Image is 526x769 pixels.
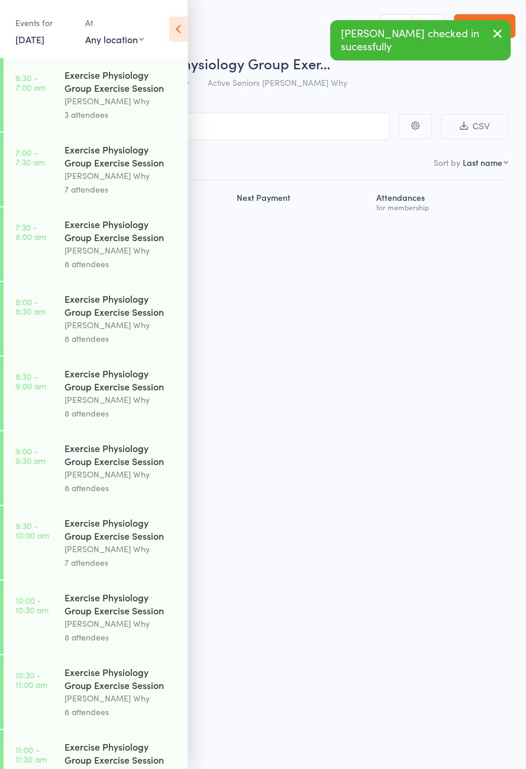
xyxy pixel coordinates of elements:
a: 8:30 -9:00 amExercise Physiology Group Exercise Session[PERSON_NAME] Why8 attendees [4,357,188,430]
div: [PERSON_NAME] Why [64,467,178,481]
span: Active Seniors [PERSON_NAME] Why [208,76,347,88]
a: 7:00 -7:30 amExercise Physiology Group Exercise Session[PERSON_NAME] Why7 attendees [4,133,188,206]
div: 7 attendees [64,556,178,569]
div: [PERSON_NAME] Why [64,318,178,332]
div: 8 attendees [64,406,178,420]
div: 8 attendees [64,481,178,495]
time: 9:30 - 10:00 am [15,521,49,540]
div: Exercise Physiology Group Exercise Session [64,143,178,169]
time: 7:00 - 7:30 am [15,148,45,166]
div: [PERSON_NAME] Why [64,617,178,630]
time: 9:00 - 9:30 am [15,446,46,465]
a: 7:30 -8:00 amExercise Physiology Group Exercise Session[PERSON_NAME] Why8 attendees [4,207,188,281]
div: Events for [15,13,73,33]
time: 7:30 - 8:00 am [15,222,46,241]
div: 7 attendees [64,182,178,196]
span: Exercise Physiology Group Exer… [117,53,330,73]
time: 10:00 - 10:30 am [15,595,49,614]
div: 8 attendees [64,332,178,345]
a: 10:30 -11:00 amExercise Physiology Group Exercise Session[PERSON_NAME] Why8 attendees [4,655,188,729]
div: Exercise Physiology Group Exercise Session [64,591,178,617]
time: 11:00 - 11:30 am [15,745,47,764]
a: 8:00 -8:30 amExercise Physiology Group Exercise Session[PERSON_NAME] Why8 attendees [4,282,188,355]
button: CSV [441,114,508,139]
div: Atten­dances [371,185,508,217]
div: [PERSON_NAME] Why [64,243,178,257]
div: [PERSON_NAME] Why [64,393,178,406]
div: 8 attendees [64,630,178,644]
div: Exercise Physiology Group Exercise Session [64,68,178,94]
time: 10:30 - 11:00 am [15,670,47,689]
div: [PERSON_NAME] checked in sucessfully [330,20,511,60]
a: 9:00 -9:30 amExercise Physiology Group Exercise Session[PERSON_NAME] Why8 attendees [4,431,188,505]
div: Exercise Physiology Group Exercise Session [64,665,178,691]
div: At [85,13,144,33]
a: 10:00 -10:30 amExercise Physiology Group Exercise Session[PERSON_NAME] Why8 attendees [4,581,188,654]
div: Exercise Physiology Group Exercise Session [64,292,178,318]
div: Exercise Physiology Group Exercise Session [64,516,178,542]
div: [PERSON_NAME] Why [64,169,178,182]
div: Exercise Physiology Group Exercise Session [64,367,178,393]
input: Search by name [18,113,390,140]
label: Sort by [434,156,460,168]
div: 3 attendees [64,108,178,121]
div: [PERSON_NAME] Why [64,542,178,556]
a: 9:30 -10:00 amExercise Physiology Group Exercise Session[PERSON_NAME] Why7 attendees [4,506,188,579]
time: 8:00 - 8:30 am [15,297,46,316]
time: 6:30 - 7:00 am [15,73,46,92]
time: 8:30 - 9:00 am [15,371,46,390]
div: Any location [85,33,144,46]
div: [PERSON_NAME] Why [64,691,178,705]
div: Exercise Physiology Group Exercise Session [64,441,178,467]
div: [PERSON_NAME] Why [64,94,178,108]
div: Exercise Physiology Group Exercise Session [64,217,178,243]
div: 8 attendees [64,705,178,719]
div: 8 attendees [64,257,178,271]
div: Last name [463,156,502,168]
div: Exercise Physiology Group Exercise Session [64,740,178,766]
a: 6:30 -7:00 amExercise Physiology Group Exercise Session[PERSON_NAME] Why3 attendees [4,58,188,132]
div: Next Payment [232,185,372,217]
a: Exit roll call [454,14,515,38]
a: [DATE] [15,33,44,46]
div: for membership [376,203,504,211]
